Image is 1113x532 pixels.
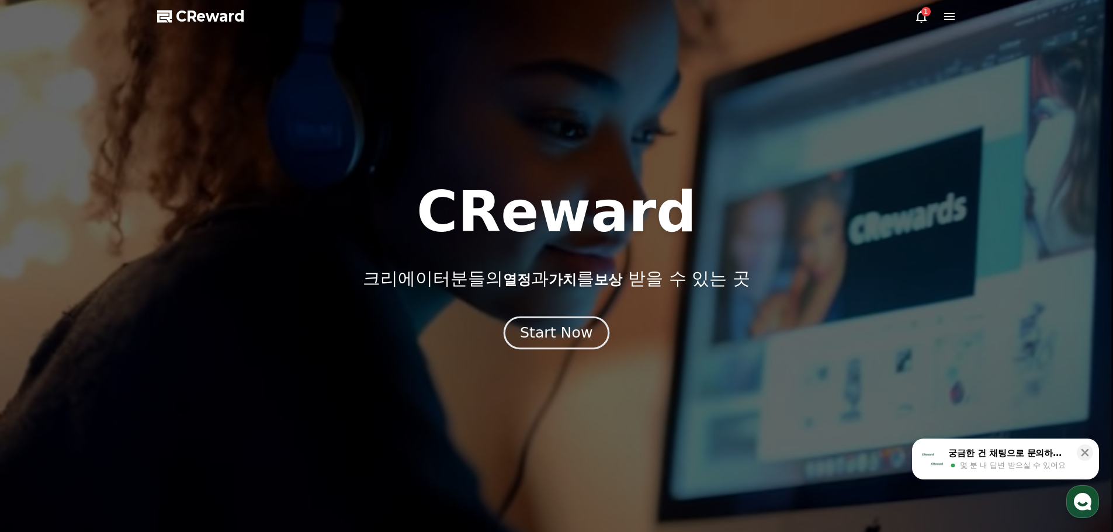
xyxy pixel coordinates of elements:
span: CReward [176,7,245,26]
p: 크리에이터분들의 과 를 받을 수 있는 곳 [363,268,750,289]
a: 홈 [4,370,77,399]
span: 열정 [503,272,531,288]
span: 가치 [549,272,577,288]
a: Start Now [506,329,607,340]
div: Start Now [520,323,592,343]
a: 설정 [151,370,224,399]
a: CReward [157,7,245,26]
span: 보상 [594,272,622,288]
span: 홈 [37,388,44,397]
a: 대화 [77,370,151,399]
span: 설정 [181,388,195,397]
a: 1 [914,9,928,23]
h1: CReward [417,184,696,240]
button: Start Now [504,316,609,349]
div: 1 [921,7,931,16]
span: 대화 [107,388,121,398]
